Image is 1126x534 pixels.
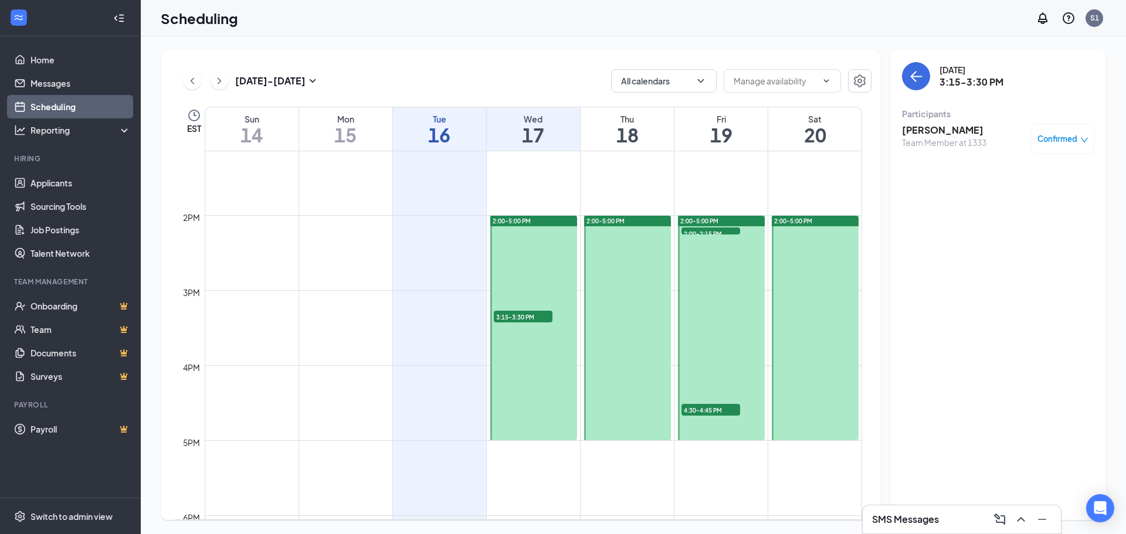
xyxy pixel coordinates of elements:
div: 5pm [181,436,202,449]
span: 2:00-2:15 PM [681,227,740,239]
a: September 18, 2025 [581,107,674,151]
svg: Minimize [1035,512,1049,526]
div: S1 [1090,13,1099,23]
a: Applicants [30,171,131,195]
svg: ChevronDown [822,76,831,86]
span: EST [187,123,201,134]
div: [DATE] [940,64,1003,76]
h1: 16 [393,125,486,145]
a: September 14, 2025 [205,107,299,151]
svg: ChevronUp [1014,512,1028,526]
button: Minimize [1033,510,1052,529]
button: Settings [848,69,871,93]
h3: [DATE] - [DATE] [235,74,306,87]
h1: 19 [674,125,768,145]
a: September 15, 2025 [299,107,392,151]
input: Manage availability [734,74,817,87]
h1: 15 [299,125,392,145]
span: 4:30-4:45 PM [681,404,740,416]
a: September 20, 2025 [768,107,862,151]
a: Job Postings [30,218,131,242]
button: back-button [902,62,930,90]
svg: ComposeMessage [993,512,1007,526]
svg: ArrowLeft [909,69,923,83]
a: PayrollCrown [30,417,131,441]
svg: QuestionInfo [1061,11,1076,25]
h3: SMS Messages [872,513,939,526]
a: TeamCrown [30,318,131,341]
svg: Settings [853,74,867,88]
a: September 16, 2025 [393,107,486,151]
a: Sourcing Tools [30,195,131,218]
div: Tue [393,113,486,125]
a: Talent Network [30,242,131,265]
span: 2:00-5:00 PM [586,217,625,225]
button: ChevronLeft [184,72,201,90]
svg: Settings [14,511,26,522]
span: 2:00-5:00 PM [493,217,531,225]
h1: Scheduling [161,8,238,28]
div: 6pm [181,511,202,524]
a: September 19, 2025 [674,107,768,151]
div: 3pm [181,286,202,299]
div: Reporting [30,124,131,136]
div: Team Member at 1333 [902,137,986,148]
div: Fri [674,113,768,125]
h3: [PERSON_NAME] [902,124,986,137]
div: Sun [205,113,299,125]
div: 4pm [181,361,202,374]
a: Messages [30,72,131,95]
h1: 20 [768,125,862,145]
a: OnboardingCrown [30,294,131,318]
div: Open Intercom Messenger [1086,494,1114,522]
span: 2:00-5:00 PM [774,217,812,225]
svg: Collapse [113,12,125,24]
svg: WorkstreamLogo [13,12,25,23]
div: Thu [581,113,674,125]
div: Team Management [14,277,128,287]
svg: ChevronDown [695,75,707,87]
span: 2:00-5:00 PM [680,217,718,225]
button: All calendarsChevronDown [611,69,717,93]
h1: 17 [487,125,580,145]
svg: Notifications [1036,11,1050,25]
div: Participants [902,108,1094,120]
div: Switch to admin view [30,511,113,522]
a: Home [30,48,131,72]
a: DocumentsCrown [30,341,131,365]
button: ChevronRight [211,72,228,90]
svg: ChevronRight [213,74,225,88]
a: September 17, 2025 [487,107,580,151]
div: Sat [768,113,862,125]
svg: ChevronLeft [186,74,198,88]
div: 2pm [181,211,202,224]
div: Payroll [14,400,128,410]
button: ChevronUp [1012,510,1030,529]
h1: 14 [205,125,299,145]
a: SurveysCrown [30,365,131,388]
svg: SmallChevronDown [306,74,320,88]
h3: 3:15-3:30 PM [940,76,1003,89]
button: ComposeMessage [991,510,1009,529]
div: Wed [487,113,580,125]
a: Scheduling [30,95,131,118]
div: Hiring [14,154,128,164]
svg: Clock [187,108,201,123]
span: 3:15-3:30 PM [494,311,552,322]
h1: 18 [581,125,674,145]
span: down [1080,136,1088,144]
svg: Analysis [14,124,26,136]
span: Confirmed [1037,133,1077,145]
div: Mon [299,113,392,125]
